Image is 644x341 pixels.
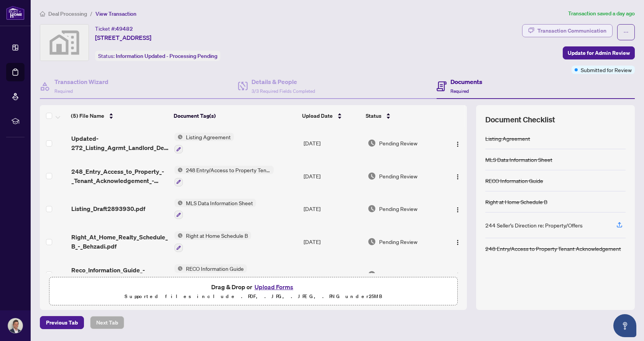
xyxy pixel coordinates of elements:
img: Document Status [368,139,376,147]
td: [DATE] [301,127,365,160]
td: [DATE] [301,258,365,291]
span: Right_At_Home_Realty_Schedule_B_-_Behzadi.pdf [71,232,169,251]
h4: Details & People [251,77,315,86]
img: Status Icon [174,133,183,141]
img: Document Status [368,270,376,279]
td: [DATE] [301,225,365,258]
img: Logo [455,239,461,245]
span: Deal Processing [48,10,87,17]
button: Status Icon248 Entry/Access to Property Tenant Acknowledgement [174,166,274,186]
img: Document Status [368,204,376,213]
img: Status Icon [174,199,183,207]
span: Information Updated - Processing Pending [116,53,217,59]
button: Logo [452,236,464,248]
button: Status IconListing Agreement [174,133,234,153]
button: Logo [452,170,464,182]
span: View Transaction [95,10,136,17]
span: Pending Review [379,237,417,246]
span: RECO Information Guide [183,264,247,273]
button: Logo [452,203,464,215]
img: Logo [455,174,461,180]
span: [STREET_ADDRESS] [95,33,151,42]
button: Logo [452,137,464,149]
img: Logo [455,272,461,278]
span: ellipsis [623,30,629,35]
div: MLS Data Information Sheet [485,155,552,164]
span: Listing_Draft2893930.pdf [71,204,145,213]
span: Updated-272_Listing_Agrmt_Landlord_Designated_Rep_Agrmt.pdf [71,134,169,152]
button: Next Tab [90,316,124,329]
span: Upload Date [302,112,333,120]
button: Upload Forms [252,282,296,292]
article: Transaction saved a day ago [568,9,635,18]
img: Profile Icon [8,318,23,333]
img: Document Status [368,237,376,246]
div: Right at Home Schedule B [485,198,547,206]
span: Right at Home Schedule B [183,231,251,240]
div: RECO Information Guide [485,176,543,185]
div: Status: [95,51,220,61]
img: Logo [455,141,461,147]
h4: Documents [450,77,482,86]
button: Status IconRECO Information Guide [174,264,247,285]
th: Upload Date [299,105,363,127]
img: svg%3e [40,25,89,61]
span: Drag & Drop or [211,282,296,292]
button: Status IconMLS Data Information Sheet [174,199,256,219]
li: / [90,9,92,18]
img: Logo [455,207,461,213]
th: Status [363,105,442,127]
th: (5) File Name [68,105,171,127]
div: Ticket #: [95,24,133,33]
span: Submitted for Review [581,66,632,74]
img: logo [6,6,25,20]
img: Status Icon [174,231,183,240]
span: Reco_Information_Guide_-_RECO_Forms.pdf [71,265,169,284]
p: Supported files include .PDF, .JPG, .JPEG, .PNG under 25 MB [54,292,453,301]
td: [DATE] [301,160,365,193]
div: Listing Agreement [485,134,530,143]
button: Open asap [613,314,636,337]
span: Previous Tab [46,316,78,329]
div: 244 Seller’s Direction re: Property/Offers [485,221,583,229]
span: home [40,11,45,16]
span: Required [450,88,469,94]
span: Pending Review [379,172,417,180]
button: Transaction Communication [522,24,613,37]
span: Pending Review [379,204,417,213]
span: Pending Review [379,270,417,279]
button: Status IconRight at Home Schedule B [174,231,251,252]
span: Required [54,88,73,94]
h4: Transaction Wizard [54,77,108,86]
span: 248 Entry/Access to Property Tenant Acknowledgement [183,166,274,174]
span: Document Checklist [485,114,555,125]
button: Previous Tab [40,316,84,329]
span: 248_Entry_Access_to_Property_-_Tenant_Acknowledgement_-_PropTx-[PERSON_NAME].pdf [71,167,169,185]
img: Status Icon [174,166,183,174]
span: Listing Agreement [183,133,234,141]
span: Drag & Drop orUpload FormsSupported files include .PDF, .JPG, .JPEG, .PNG under25MB [49,277,457,306]
span: 3/3 Required Fields Completed [251,88,315,94]
img: Status Icon [174,264,183,273]
span: 49482 [116,25,133,32]
div: Transaction Communication [537,25,606,37]
button: Update for Admin Review [563,46,635,59]
span: Pending Review [379,139,417,147]
span: Update for Admin Review [568,47,630,59]
span: (5) File Name [71,112,104,120]
button: Logo [452,269,464,281]
span: Status [366,112,381,120]
img: Document Status [368,172,376,180]
td: [DATE] [301,193,365,226]
span: MLS Data Information Sheet [183,199,256,207]
th: Document Tag(s) [171,105,299,127]
div: 248 Entry/Access to Property Tenant Acknowledgement [485,244,621,253]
